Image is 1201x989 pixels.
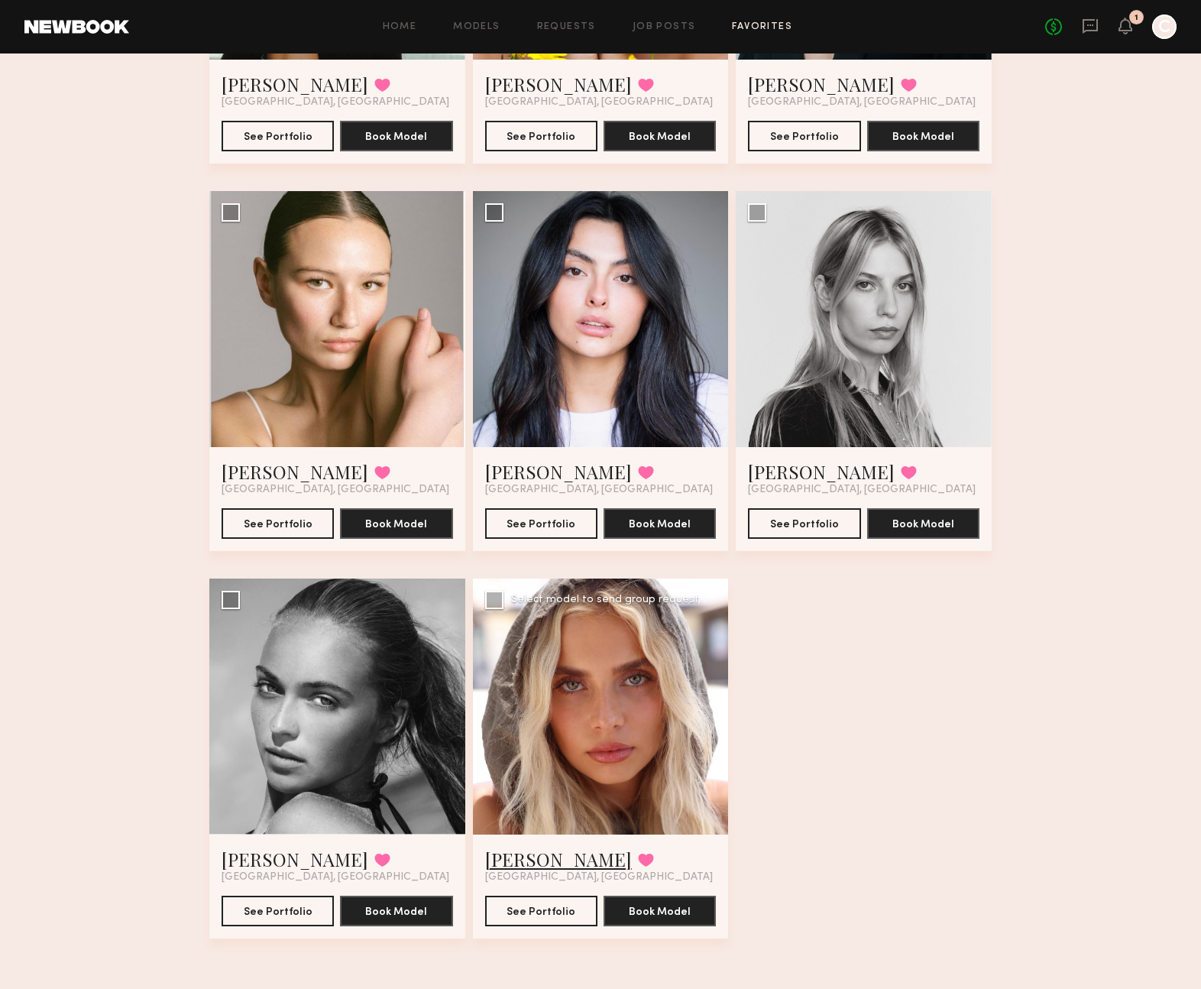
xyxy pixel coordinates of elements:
span: [GEOGRAPHIC_DATA], [GEOGRAPHIC_DATA] [485,871,713,884]
button: See Portfolio [222,896,334,926]
span: [GEOGRAPHIC_DATA], [GEOGRAPHIC_DATA] [748,484,976,496]
a: Book Model [604,904,716,917]
a: Book Model [340,904,452,917]
a: Book Model [867,517,979,530]
button: Book Model [867,508,979,539]
span: [GEOGRAPHIC_DATA], [GEOGRAPHIC_DATA] [748,96,976,109]
button: Book Model [604,896,716,926]
a: [PERSON_NAME] [222,72,368,96]
button: Book Model [867,121,979,151]
a: [PERSON_NAME] [222,459,368,484]
button: Book Model [340,121,452,151]
span: [GEOGRAPHIC_DATA], [GEOGRAPHIC_DATA] [222,871,449,884]
button: See Portfolio [485,121,597,151]
span: [GEOGRAPHIC_DATA], [GEOGRAPHIC_DATA] [222,96,449,109]
a: Home [383,22,417,32]
button: Book Model [604,121,716,151]
a: Requests [537,22,596,32]
span: [GEOGRAPHIC_DATA], [GEOGRAPHIC_DATA] [485,484,713,496]
button: See Portfolio [222,508,334,539]
a: Book Model [340,517,452,530]
button: See Portfolio [748,121,860,151]
button: Book Model [340,508,452,539]
button: See Portfolio [748,508,860,539]
a: Book Model [604,129,716,142]
button: Book Model [340,896,452,926]
a: [PERSON_NAME] [485,847,632,871]
a: [PERSON_NAME] [748,72,895,96]
button: See Portfolio [222,121,334,151]
a: [PERSON_NAME] [222,847,368,871]
a: Models [453,22,500,32]
span: [GEOGRAPHIC_DATA], [GEOGRAPHIC_DATA] [485,96,713,109]
a: Book Model [604,517,716,530]
button: Book Model [604,508,716,539]
button: See Portfolio [485,508,597,539]
button: See Portfolio [485,896,597,926]
a: Book Model [340,129,452,142]
a: [PERSON_NAME] [748,459,895,484]
span: [GEOGRAPHIC_DATA], [GEOGRAPHIC_DATA] [222,484,449,496]
a: C [1152,15,1177,39]
a: Job Posts [633,22,696,32]
a: Book Model [867,129,979,142]
a: [PERSON_NAME] [485,459,632,484]
div: Select model to send group request [511,595,699,605]
div: 1 [1135,14,1138,22]
a: Favorites [732,22,792,32]
a: [PERSON_NAME] [485,72,632,96]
